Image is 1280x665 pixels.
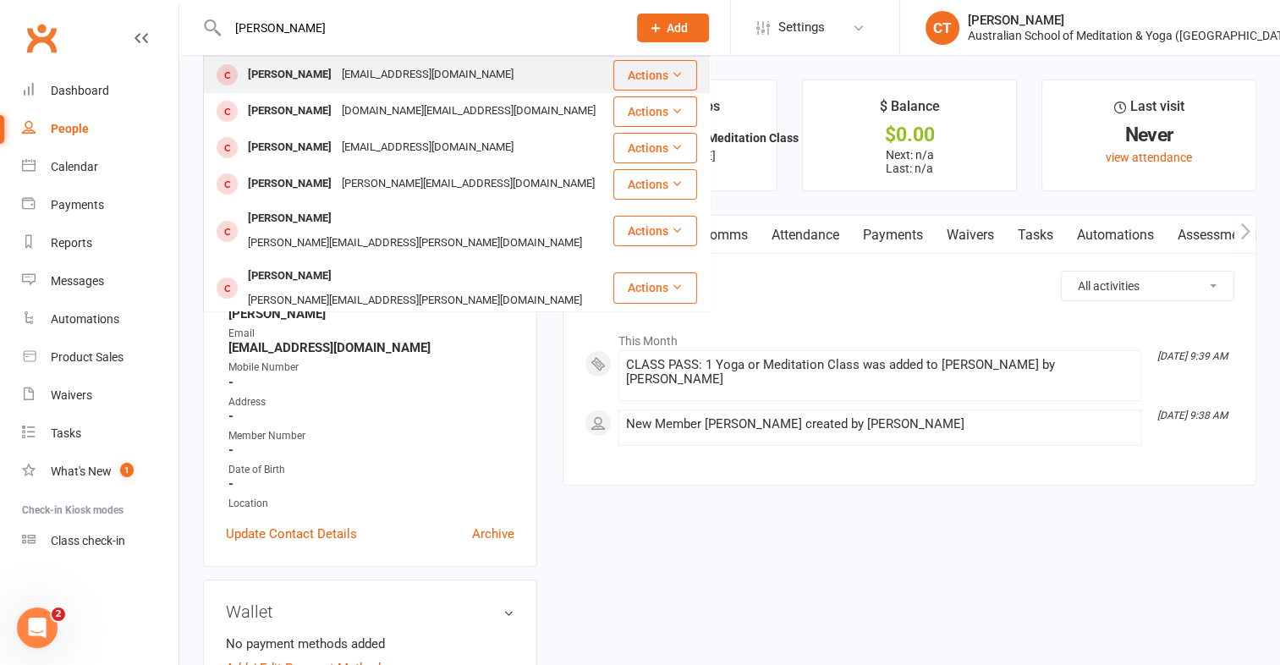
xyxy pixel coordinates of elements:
[51,236,92,250] div: Reports
[51,464,112,478] div: What's New
[51,198,104,212] div: Payments
[228,375,514,390] strong: -
[228,306,514,322] strong: [PERSON_NAME]
[226,524,357,544] a: Update Contact Details
[243,172,337,196] div: [PERSON_NAME]
[22,376,179,415] a: Waivers
[22,522,179,560] a: Class kiosk mode
[51,534,125,547] div: Class check-in
[585,271,1234,297] h3: Activity
[626,358,1134,387] div: CLASS PASS: 1 Yoga or Meditation Class was added to [PERSON_NAME] by [PERSON_NAME]
[880,96,940,126] div: $ Balance
[22,338,179,376] a: Product Sales
[818,148,1001,175] p: Next: n/a Last: n/a
[51,160,98,173] div: Calendar
[228,340,514,355] strong: [EMAIL_ADDRESS][DOMAIN_NAME]
[613,133,697,163] button: Actions
[222,16,615,40] input: Search...
[1106,151,1192,164] a: view attendance
[22,110,179,148] a: People
[585,323,1234,350] li: This Month
[22,72,179,110] a: Dashboard
[243,206,337,231] div: [PERSON_NAME]
[667,21,688,35] span: Add
[613,169,697,200] button: Actions
[243,63,337,87] div: [PERSON_NAME]
[851,216,935,255] a: Payments
[613,272,697,303] button: Actions
[228,442,514,458] strong: -
[22,453,179,491] a: What's New1
[337,63,519,87] div: [EMAIL_ADDRESS][DOMAIN_NAME]
[243,231,587,256] div: [PERSON_NAME][EMAIL_ADDRESS][PERSON_NAME][DOMAIN_NAME]
[1065,216,1166,255] a: Automations
[226,634,514,654] li: No payment methods added
[613,60,697,91] button: Actions
[243,135,337,160] div: [PERSON_NAME]
[228,360,514,376] div: Mobile Number
[228,326,514,342] div: Email
[22,224,179,262] a: Reports
[51,312,119,326] div: Automations
[228,476,514,492] strong: -
[243,264,337,289] div: [PERSON_NAME]
[1157,409,1228,421] i: [DATE] 9:38 AM
[626,417,1134,431] div: New Member [PERSON_NAME] created by [PERSON_NAME]
[228,428,514,444] div: Member Number
[51,350,124,364] div: Product Sales
[51,274,104,288] div: Messages
[1166,216,1269,255] a: Assessments
[760,216,851,255] a: Attendance
[689,216,760,255] a: Comms
[337,99,601,124] div: [DOMAIN_NAME][EMAIL_ADDRESS][DOMAIN_NAME]
[51,122,89,135] div: People
[228,409,514,424] strong: -
[17,607,58,648] iframe: Intercom live chat
[228,394,514,410] div: Address
[1113,96,1184,126] div: Last visit
[926,11,959,45] div: CT
[228,462,514,478] div: Date of Birth
[613,96,697,127] button: Actions
[818,126,1001,144] div: $0.00
[226,602,514,621] h3: Wallet
[613,216,697,246] button: Actions
[22,262,179,300] a: Messages
[1157,350,1228,362] i: [DATE] 9:39 AM
[472,524,514,544] a: Archive
[51,426,81,440] div: Tasks
[1006,216,1065,255] a: Tasks
[637,14,709,42] button: Add
[243,289,587,313] div: [PERSON_NAME][EMAIL_ADDRESS][PERSON_NAME][DOMAIN_NAME]
[243,99,337,124] div: [PERSON_NAME]
[337,135,519,160] div: [EMAIL_ADDRESS][DOMAIN_NAME]
[52,607,65,621] span: 2
[22,186,179,224] a: Payments
[51,84,109,97] div: Dashboard
[228,496,514,512] div: Location
[51,388,92,402] div: Waivers
[337,172,600,196] div: [PERSON_NAME][EMAIL_ADDRESS][DOMAIN_NAME]
[120,463,134,477] span: 1
[22,148,179,186] a: Calendar
[22,415,179,453] a: Tasks
[778,8,825,47] span: Settings
[20,17,63,59] a: Clubworx
[935,216,1006,255] a: Waivers
[1058,126,1240,144] div: Never
[22,300,179,338] a: Automations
